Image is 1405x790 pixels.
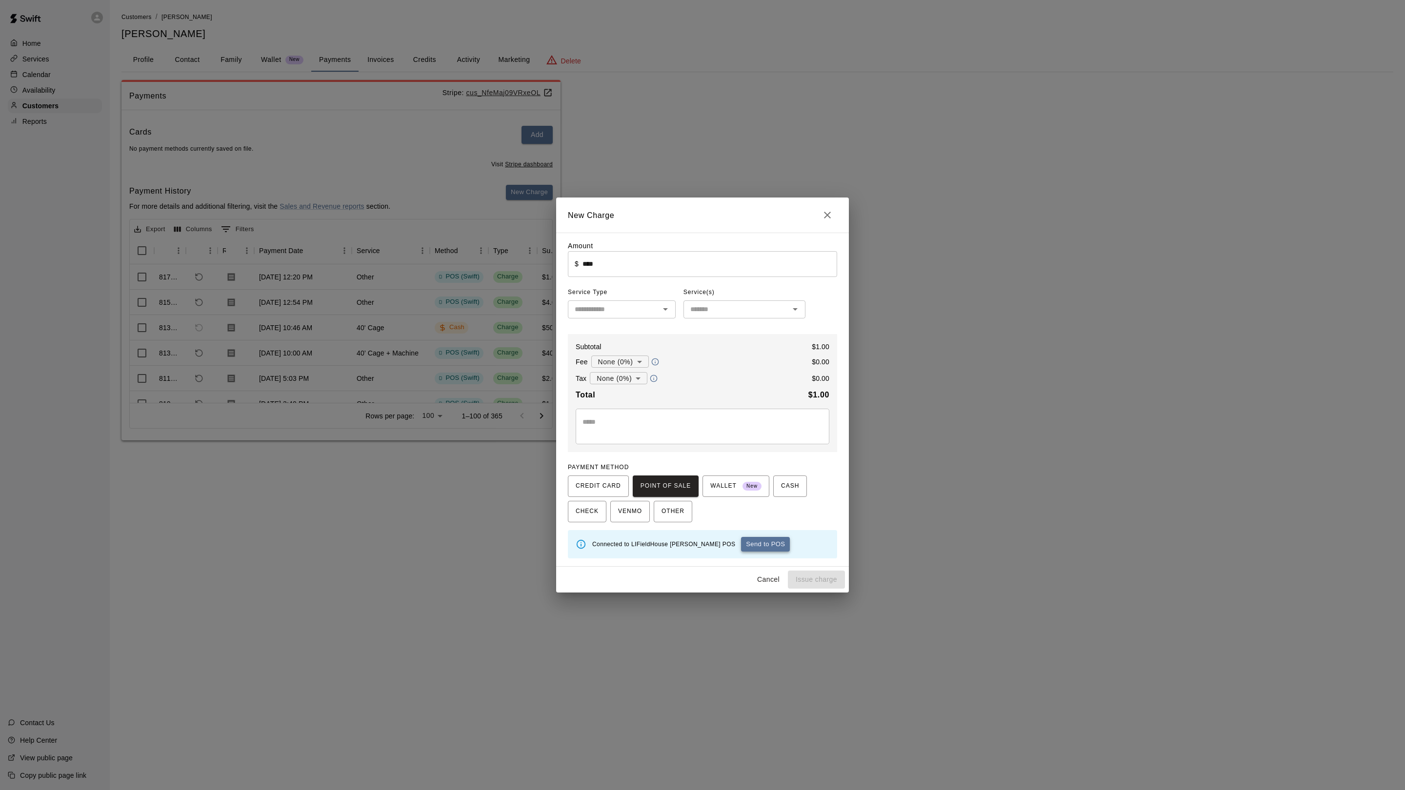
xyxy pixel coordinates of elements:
[641,478,691,494] span: POINT OF SALE
[781,478,799,494] span: CASH
[812,342,829,352] p: $ 1.00
[812,357,829,367] p: $ 0.00
[568,242,593,250] label: Amount
[568,464,629,471] span: PAYMENT METHOD
[568,475,629,497] button: CREDIT CARD
[683,285,715,300] span: Service(s)
[591,353,649,371] div: None (0%)
[753,571,784,589] button: Cancel
[576,342,602,352] p: Subtotal
[576,504,599,519] span: CHECK
[568,285,676,300] span: Service Type
[702,475,769,497] button: WALLET New
[812,374,829,383] p: $ 0.00
[568,501,606,522] button: CHECK
[556,197,849,233] h2: New Charge
[610,501,650,522] button: VENMO
[576,391,595,399] b: Total
[788,302,802,316] button: Open
[576,374,586,383] p: Tax
[818,205,837,225] button: Close
[659,302,672,316] button: Open
[662,504,684,519] span: OTHER
[592,541,735,548] span: Connected to LIFieldHouse [PERSON_NAME] POS
[741,537,790,552] button: Send to POS
[743,480,762,493] span: New
[576,357,588,367] p: Fee
[618,504,642,519] span: VENMO
[773,475,807,497] button: CASH
[654,501,692,522] button: OTHER
[633,475,699,497] button: POINT OF SALE
[576,478,621,494] span: CREDIT CARD
[590,369,647,387] div: None (0%)
[710,478,762,494] span: WALLET
[575,259,579,269] p: $
[808,391,829,399] b: $ 1.00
